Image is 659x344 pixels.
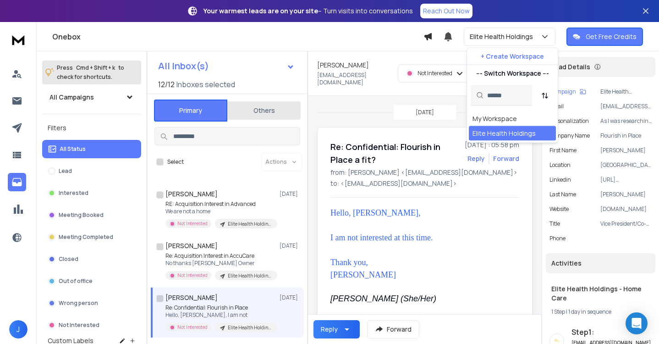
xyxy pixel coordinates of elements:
p: [PERSON_NAME] [600,147,652,154]
p: [DATE] : 05:58 pm [465,140,519,150]
p: Not Interested [177,324,208,331]
button: Reply [313,320,360,338]
button: Not Interested [42,316,141,334]
p: Phone [549,235,566,242]
p: Not Interested [417,70,452,77]
p: Re: Confidential: Flourish in Place [165,304,275,311]
p: Closed [59,255,78,263]
div: Activities [546,253,655,273]
p: + Create Workspace [481,52,544,61]
button: Meeting Completed [42,228,141,246]
p: Reach Out Now [423,6,470,16]
p: [DATE] [280,242,300,250]
p: [EMAIL_ADDRESS][DOMAIN_NAME] [600,103,652,110]
button: + Create Workspace [467,48,558,65]
p: Press to check for shortcuts. [57,63,124,82]
div: Reply [321,325,338,334]
div: [PERSON_NAME] [330,269,512,281]
div: Thank you, [330,256,512,269]
p: Personalization [549,117,589,125]
p: Not Interested [177,272,208,279]
p: Wrong person [59,300,98,307]
button: Closed [42,250,141,268]
p: Elite Health Holdings - Home Care [600,88,652,95]
button: Campaign [549,88,586,95]
div: I am not interested at this time. [330,232,512,244]
p: Lead Details [551,62,590,72]
img: logo [9,31,27,48]
button: Lead [42,162,141,180]
button: Interested [42,184,141,202]
p: [EMAIL_ADDRESS][DOMAIN_NAME] [317,72,392,86]
p: --- Switch Workspace --- [476,69,549,78]
div: Hello, [PERSON_NAME], [330,207,512,219]
h1: [PERSON_NAME] [165,293,218,302]
p: RE: Acquisition Interest in Advanced [165,200,275,208]
p: [DOMAIN_NAME] [600,205,652,213]
h1: Onebox [52,31,423,42]
button: Sort by Sort A-Z [536,86,554,105]
p: title [549,220,560,227]
div: My Workspace [472,114,517,123]
p: Hello, [PERSON_NAME], I am not [165,311,275,319]
h1: [PERSON_NAME] [317,61,369,70]
p: No thanks [PERSON_NAME] Owner [165,260,275,267]
p: Elite Health Holdings - Home Care [228,324,272,331]
div: Open Intercom Messenger [626,312,648,334]
p: Campaign [549,88,576,95]
button: Forward [367,320,419,338]
button: Out of office [42,272,141,290]
button: Reply [467,154,485,163]
h1: All Campaigns [49,93,94,102]
p: Meeting Completed [59,233,113,241]
h1: Re: Confidential: Flourish in Place a fit? [330,140,459,166]
button: Wrong person [42,294,141,312]
p: Meeting Booked [59,211,104,219]
div: Elite Health Holdings [472,129,536,138]
p: Flourish in Place [600,132,652,139]
p: As I was researching Flourish in Place, I was impressed by your specialized focus on personalized... [600,117,652,125]
div: | [551,308,650,316]
h6: Step 1 : [571,327,652,338]
button: Meeting Booked [42,206,141,224]
p: All Status [60,145,86,153]
p: [DATE] [416,109,434,116]
p: [DATE] [280,190,300,198]
p: linkedin [549,176,571,183]
span: 1 day in sequence [568,308,611,316]
button: Others [227,100,301,121]
p: Interested [59,189,88,197]
label: Select [167,158,184,166]
p: Last Name [549,191,576,198]
p: We are not a home [165,208,275,215]
p: Re: Acquisition Interest in AccuCare [165,252,275,260]
p: Elite Health Holdings - Home Care [228,221,272,227]
h1: All Inbox(s) [158,61,209,71]
h1: Elite Health Holdings - Home Care [551,284,650,303]
p: from: [PERSON_NAME] <[EMAIL_ADDRESS][DOMAIN_NAME]> [330,168,519,177]
p: Company Name [549,132,590,139]
p: location [549,161,571,169]
p: Lead [59,167,72,175]
p: Not Interested [177,220,208,227]
h1: [PERSON_NAME] [165,189,218,199]
p: website [549,205,569,213]
p: [DATE] [280,294,300,301]
div: Forward [493,154,519,163]
p: [GEOGRAPHIC_DATA], [US_STATE], [GEOGRAPHIC_DATA] [600,161,652,169]
button: Get Free Credits [566,28,643,46]
button: J [9,320,27,338]
p: Out of office [59,277,93,285]
span: 1 Step [551,308,565,316]
button: Primary [154,100,227,122]
p: Get Free Credits [586,32,637,41]
p: Elite Health Holdings [470,32,537,41]
h1: [PERSON_NAME] [165,241,218,250]
p: – Turn visits into conversations [203,6,413,16]
font: [PERSON_NAME] (She/Her) [330,294,436,303]
button: All Status [42,140,141,158]
p: [URL][DOMAIN_NAME] [600,176,652,183]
